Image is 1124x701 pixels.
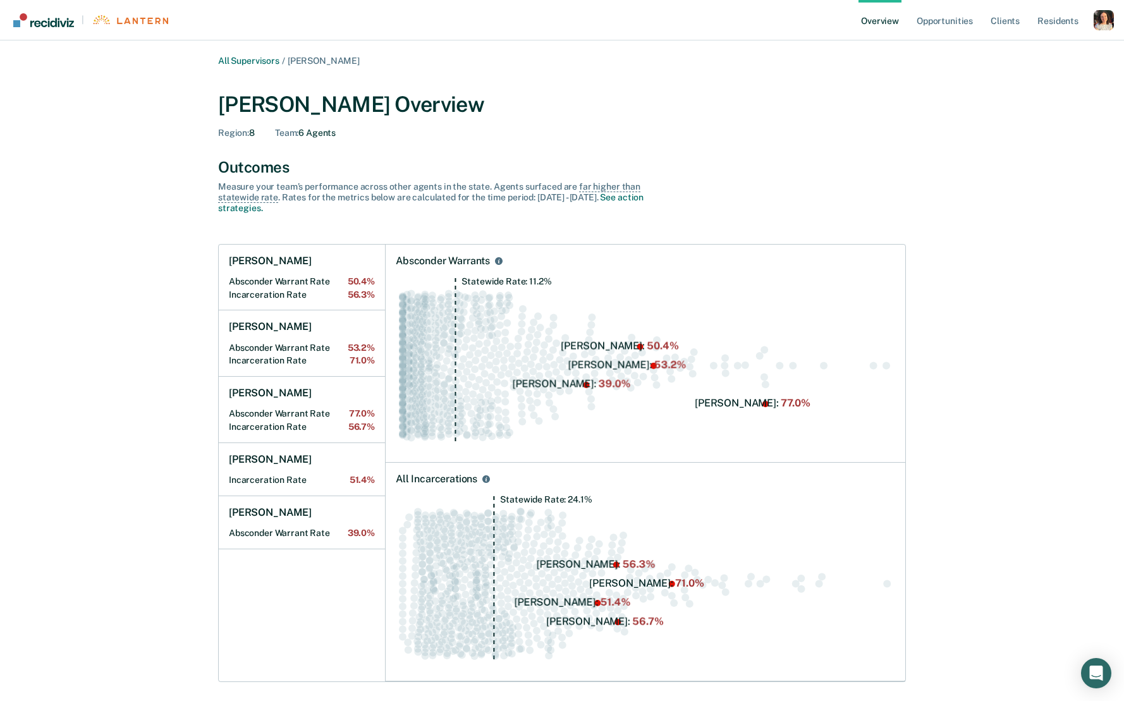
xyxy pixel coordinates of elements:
[218,56,279,66] a: All Supervisors
[219,496,385,549] a: [PERSON_NAME]Absconder Warrant Rate39.0%
[218,181,640,203] span: far higher than statewide rate
[229,453,312,466] h1: [PERSON_NAME]
[348,343,375,353] span: 53.2%
[229,528,375,539] h2: Absconder Warrant Rate
[480,473,492,485] button: All Incarcerations
[348,422,375,432] span: 56.7%
[500,494,592,504] tspan: Statewide Rate: 24.1%
[279,56,288,66] span: /
[229,506,312,519] h1: [PERSON_NAME]
[218,128,255,138] div: 8
[350,355,375,366] span: 71.0%
[229,290,375,300] h2: Incarceration Rate
[492,255,505,267] button: Absconder Warrants
[348,528,375,539] span: 39.0%
[13,13,74,27] img: Recidiviz
[275,128,298,138] span: Team :
[219,310,385,377] a: [PERSON_NAME]Absconder Warrant Rate53.2%Incarceration Rate71.0%
[348,290,375,300] span: 56.3%
[461,276,551,286] tspan: Statewide Rate: 11.2%
[229,408,375,419] h2: Absconder Warrant Rate
[288,56,360,66] span: [PERSON_NAME]
[348,276,375,287] span: 50.4%
[219,245,385,311] a: [PERSON_NAME]Absconder Warrant Rate50.4%Incarceration Rate56.3%
[229,276,375,287] h2: Absconder Warrant Rate
[229,387,312,399] h1: [PERSON_NAME]
[229,475,375,485] h2: Incarceration Rate
[229,255,312,267] h1: [PERSON_NAME]
[74,15,92,25] span: |
[396,496,895,671] div: Swarm plot of all incarceration rates in the state for ALL caseloads, highlighting values of 56.3...
[229,422,375,432] h2: Incarceration Rate
[396,277,895,453] div: Swarm plot of all absconder warrant rates in the state for ALL caseloads, highlighting values of ...
[218,92,906,118] div: [PERSON_NAME] Overview
[396,473,477,485] div: All Incarcerations
[229,343,375,353] h2: Absconder Warrant Rate
[219,443,385,496] a: [PERSON_NAME]Incarceration Rate51.4%
[275,128,336,138] div: 6 Agents
[218,192,644,213] a: See action strategies.
[218,158,906,176] div: Outcomes
[1081,658,1111,688] div: Open Intercom Messenger
[92,15,168,25] img: Lantern
[229,320,312,333] h1: [PERSON_NAME]
[349,408,375,419] span: 77.0%
[219,377,385,443] a: [PERSON_NAME]Absconder Warrant Rate77.0%Incarceration Rate56.7%
[218,181,661,213] div: Measure your team’s performance across other agent s in the state. Agent s surfaced are . Rates f...
[1094,10,1114,30] button: Profile dropdown button
[218,128,249,138] span: Region :
[350,475,375,485] span: 51.4%
[229,355,375,366] h2: Incarceration Rate
[396,255,490,267] div: Absconder Warrants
